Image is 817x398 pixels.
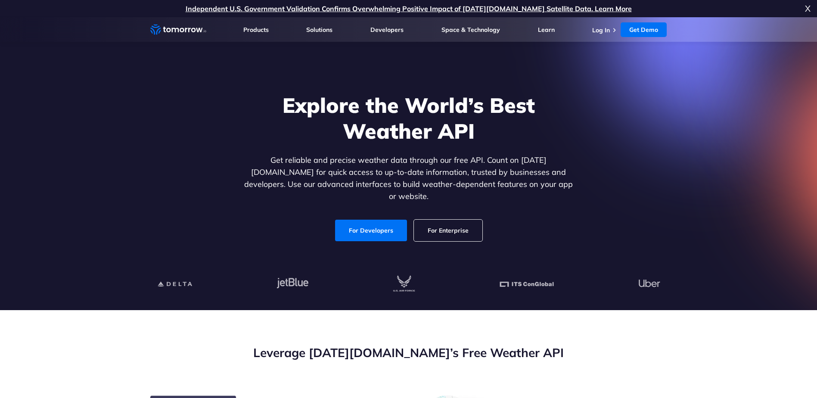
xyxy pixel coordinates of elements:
[441,26,500,34] a: Space & Technology
[186,4,632,13] a: Independent U.S. Government Validation Confirms Overwhelming Positive Impact of [DATE][DOMAIN_NAM...
[242,92,575,144] h1: Explore the World’s Best Weather API
[150,23,206,36] a: Home link
[243,26,269,34] a: Products
[335,220,407,241] a: For Developers
[414,220,482,241] a: For Enterprise
[621,22,667,37] a: Get Demo
[370,26,404,34] a: Developers
[306,26,332,34] a: Solutions
[150,345,667,361] h2: Leverage [DATE][DOMAIN_NAME]’s Free Weather API
[538,26,555,34] a: Learn
[242,154,575,202] p: Get reliable and precise weather data through our free API. Count on [DATE][DOMAIN_NAME] for quic...
[592,26,610,34] a: Log In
